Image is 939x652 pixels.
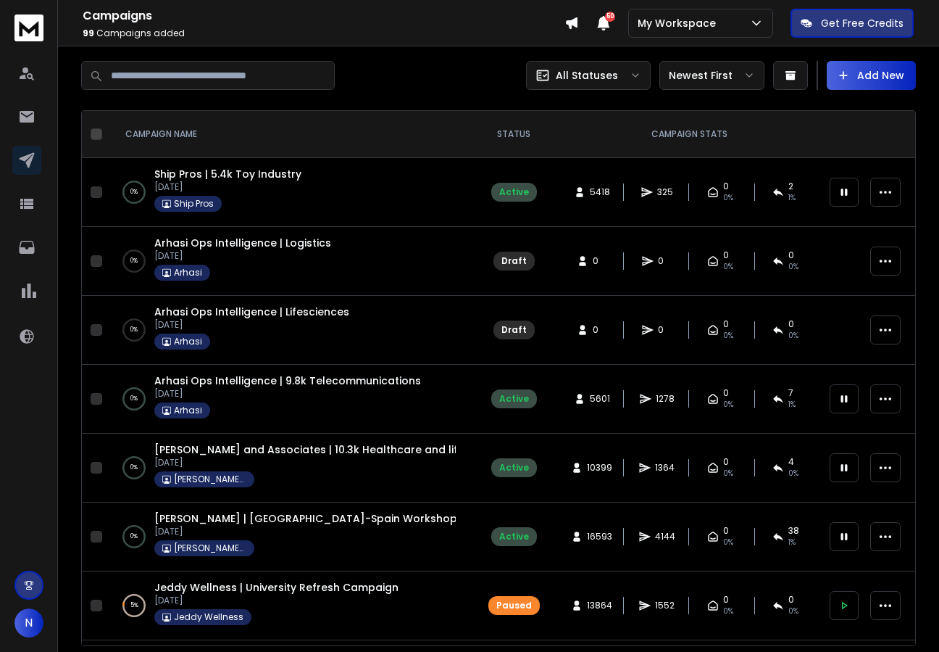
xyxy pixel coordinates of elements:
[154,236,331,250] a: Arhasi Ops Intelligence | Logistics
[108,571,470,640] td: 5%Jeddy Wellness | University Refresh Campaign[DATE]Jeddy Wellness
[788,249,794,261] span: 0
[590,393,610,405] span: 5601
[83,28,564,39] p: Campaigns added
[587,531,612,542] span: 16593
[174,474,246,485] p: [PERSON_NAME] & Associates
[655,531,675,542] span: 4144
[655,600,675,611] span: 1552
[108,227,470,296] td: 0%Arhasi Ops Intelligence | Logistics[DATE]Arhasi
[788,181,793,192] span: 2
[174,336,202,347] p: Arhasi
[723,330,733,342] span: 0%
[108,503,470,571] td: 0%[PERSON_NAME] | [GEOGRAPHIC_DATA]-Spain Workshop Campaign 16.5k[DATE][PERSON_NAME] Consulting
[154,319,349,331] p: [DATE]
[154,167,301,181] a: Ship Pros | 5.4k Toy Industry
[656,393,675,405] span: 1278
[470,111,557,158] th: STATUS
[83,27,94,39] span: 99
[658,255,672,267] span: 0
[587,600,612,611] span: 13864
[723,261,733,273] span: 0%
[174,542,246,554] p: [PERSON_NAME] Consulting
[499,462,529,474] div: Active
[174,611,243,623] p: Jeddy Wellness
[723,249,729,261] span: 0
[723,387,729,399] span: 0
[154,181,301,193] p: [DATE]
[593,255,607,267] span: 0
[130,529,138,544] p: 0 %
[788,606,798,617] span: 0 %
[788,468,798,479] span: 0 %
[108,158,470,227] td: 0%Ship Pros | 5.4k Toy Industry[DATE]Ship Pros
[723,399,733,410] span: 0%
[723,192,733,204] span: 0%
[154,580,398,595] a: Jeddy Wellness | University Refresh Campaign
[108,365,470,434] td: 0%Arhasi Ops Intelligence | 9.8k Telecommunications[DATE]Arhasi
[788,537,796,548] span: 1 %
[723,594,729,606] span: 0
[556,68,618,83] p: All Statuses
[788,192,796,204] span: 1 %
[557,111,821,158] th: CAMPAIGN STATS
[108,111,470,158] th: CAMPAIGN NAME
[83,7,564,25] h1: Campaigns
[154,526,456,537] p: [DATE]
[788,456,794,468] span: 4
[723,537,733,548] span: 0%
[154,250,331,262] p: [DATE]
[638,16,722,30] p: My Workspace
[174,405,202,416] p: Arhasi
[130,598,138,613] p: 5 %
[14,608,43,637] button: N
[723,318,729,330] span: 0
[154,442,552,457] a: [PERSON_NAME] and Associates | 10.3k Healthcare and life sciences C level
[108,434,470,503] td: 0%[PERSON_NAME] and Associates | 10.3k Healthcare and life sciences C level[DATE][PERSON_NAME] & ...
[154,595,398,606] p: [DATE]
[154,374,421,388] a: Arhasi Ops Intelligence | 9.8k Telecommunications
[655,462,675,474] span: 1364
[14,15,43,41] img: logo
[496,600,532,611] div: Paused
[154,511,543,526] a: [PERSON_NAME] | [GEOGRAPHIC_DATA]-Spain Workshop Campaign 16.5k
[174,198,214,210] p: Ship Pros
[130,323,138,337] p: 0 %
[788,594,794,606] span: 0
[788,525,799,537] span: 38
[108,296,470,365] td: 0%Arhasi Ops Intelligence | Lifesciences[DATE]Arhasi
[790,9,914,38] button: Get Free Credits
[659,61,764,90] button: Newest First
[605,12,615,22] span: 50
[154,305,349,319] a: Arhasi Ops Intelligence | Lifesciences
[130,254,138,268] p: 0 %
[657,186,673,198] span: 325
[130,185,138,199] p: 0 %
[130,461,138,475] p: 0 %
[590,186,610,198] span: 5418
[723,181,729,192] span: 0
[154,457,456,469] p: [DATE]
[723,606,733,617] span: 0%
[501,324,527,336] div: Draft
[174,267,202,278] p: Arhasi
[130,392,138,406] p: 0 %
[587,462,612,474] span: 10399
[658,324,672,336] span: 0
[593,324,607,336] span: 0
[788,318,794,330] span: 0
[788,399,796,410] span: 1 %
[154,388,421,400] p: [DATE]
[821,16,903,30] p: Get Free Credits
[788,261,798,273] span: 0%
[788,330,798,342] span: 0%
[501,255,527,267] div: Draft
[499,531,529,542] div: Active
